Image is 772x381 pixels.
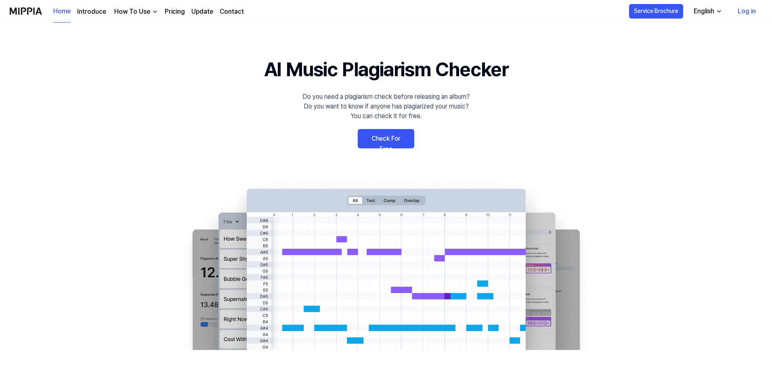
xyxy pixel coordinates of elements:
[264,55,508,84] h1: AI Music Plagiarism Checker
[302,92,470,121] div: Do you need a plagiarism check before releasing an album? Do you want to know if anyone has plagi...
[687,3,727,19] button: English
[113,7,152,17] div: How To Use
[113,7,158,17] button: How To Use
[629,4,683,19] button: Service Brochure
[165,7,185,17] a: Pricing
[176,181,596,350] img: main Image
[53,0,71,23] a: Home
[152,8,158,15] img: down
[692,6,716,16] div: English
[358,129,414,148] a: Check For Free
[191,7,213,17] a: Update
[77,7,106,17] a: Introduce
[220,7,244,17] a: Contact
